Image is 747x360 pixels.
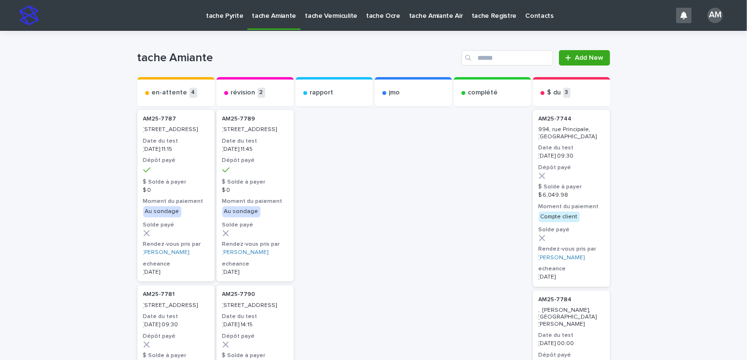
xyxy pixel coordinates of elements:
[539,332,604,339] h3: Date du test
[559,50,610,66] a: Add New
[539,254,585,261] a: [PERSON_NAME]
[539,307,604,328] p: , [PERSON_NAME], [GEOGRAPHIC_DATA][PERSON_NAME]
[539,203,604,211] h3: Moment du paiement
[143,302,209,309] p: [STREET_ADDRESS]
[222,260,288,268] h3: echeance
[539,265,604,273] h3: echeance
[222,333,288,340] h3: Dépôt payé
[143,137,209,145] h3: Date du test
[222,178,288,186] h3: $ Solde à payer
[575,54,604,61] span: Add New
[217,110,294,281] a: AM25-7789 [STREET_ADDRESS]Date du test[DATE] 11:45Dépôt payé$ Solde à payer$ 0Moment du paiementA...
[539,192,604,199] p: $ 6,049.98
[222,302,288,309] p: [STREET_ADDRESS]
[222,352,288,360] h3: $ Solde à payer
[143,116,209,122] p: AM25-7787
[143,146,209,153] p: [DATE] 11:15
[539,226,604,234] h3: Solde payé
[143,240,209,248] h3: Rendez-vous pris par
[231,89,256,97] p: révision
[222,126,288,133] p: [STREET_ADDRESS]
[143,249,190,256] a: [PERSON_NAME]
[539,351,604,359] h3: Dépôt payé
[310,89,334,97] p: rapport
[389,89,400,97] p: jmo
[143,352,209,360] h3: $ Solde à payer
[152,89,188,97] p: en-attente
[222,269,288,276] p: [DATE]
[539,296,604,303] p: AM25-7784
[539,144,604,152] h3: Date du test
[143,206,181,217] div: Au sondage
[143,291,209,298] p: AM25-7781
[143,198,209,205] h3: Moment du paiement
[143,187,209,194] p: $ 0
[462,50,553,66] input: Search
[539,126,604,140] p: 994, rue Principale, [GEOGRAPHIC_DATA]
[137,110,215,281] a: AM25-7787 [STREET_ADDRESS]Date du test[DATE] 11:15Dépôt payé$ Solde à payer$ 0Moment du paiementA...
[222,240,288,248] h3: Rendez-vous pris par
[143,126,209,133] p: [STREET_ADDRESS]
[222,137,288,145] h3: Date du test
[258,88,265,98] p: 2
[547,89,561,97] p: $ du
[539,212,580,222] div: Compte client
[539,274,604,280] p: [DATE]
[222,313,288,320] h3: Date du test
[468,89,498,97] p: complété
[539,183,604,191] h3: $ Solde à payer
[707,8,723,23] div: AM
[539,164,604,172] h3: Dépôt payé
[190,88,197,98] p: 4
[539,116,604,122] p: AM25-7744
[222,157,288,164] h3: Dépôt payé
[539,340,604,347] p: [DATE] 00:00
[143,221,209,229] h3: Solde payé
[222,146,288,153] p: [DATE] 11:45
[143,313,209,320] h3: Date du test
[143,321,209,328] p: [DATE] 09:30
[539,245,604,253] h3: Rendez-vous pris par
[222,249,269,256] a: [PERSON_NAME]
[143,333,209,340] h3: Dépôt payé
[563,88,570,98] p: 3
[222,198,288,205] h3: Moment du paiement
[539,153,604,160] p: [DATE] 09:30
[533,110,610,287] a: AM25-7744 994, rue Principale, [GEOGRAPHIC_DATA]Date du test[DATE] 09:30Dépôt payé$ Solde à payer...
[222,291,288,298] p: AM25-7790
[143,260,209,268] h3: echeance
[137,51,458,65] h1: tache Amiante
[143,178,209,186] h3: $ Solde à payer
[222,187,288,194] p: $ 0
[222,206,260,217] div: Au sondage
[143,157,209,164] h3: Dépôt payé
[19,6,39,25] img: stacker-logo-s-only.png
[222,116,288,122] p: AM25-7789
[222,221,288,229] h3: Solde payé
[222,321,288,328] p: [DATE] 14:15
[143,269,209,276] p: [DATE]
